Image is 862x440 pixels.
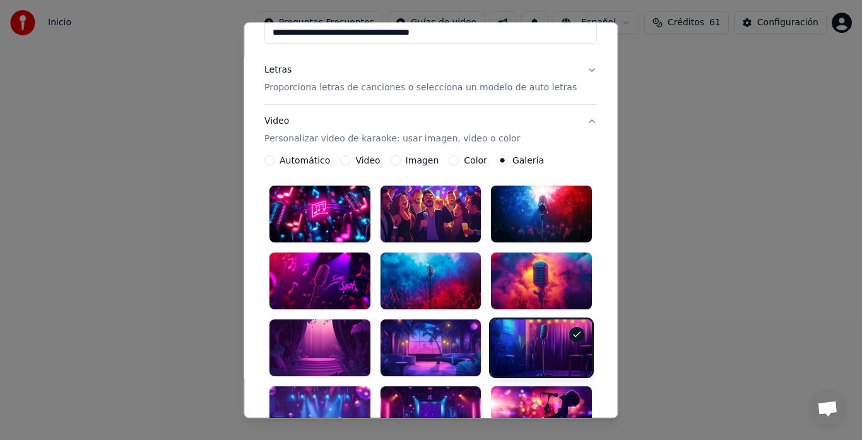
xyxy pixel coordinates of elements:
[264,133,520,146] p: Personalizar video de karaoke: usar imagen, video o color
[264,64,292,77] div: Letras
[356,157,381,165] label: Video
[264,54,597,105] button: LetrasProporciona letras de canciones o selecciona un modelo de auto letras
[512,157,544,165] label: Galería
[280,157,330,165] label: Automático
[264,116,520,146] div: Video
[264,82,577,95] p: Proporciona letras de canciones o selecciona un modelo de auto letras
[406,157,439,165] label: Imagen
[264,105,597,156] button: VideoPersonalizar video de karaoke: usar imagen, video o color
[464,157,488,165] label: Color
